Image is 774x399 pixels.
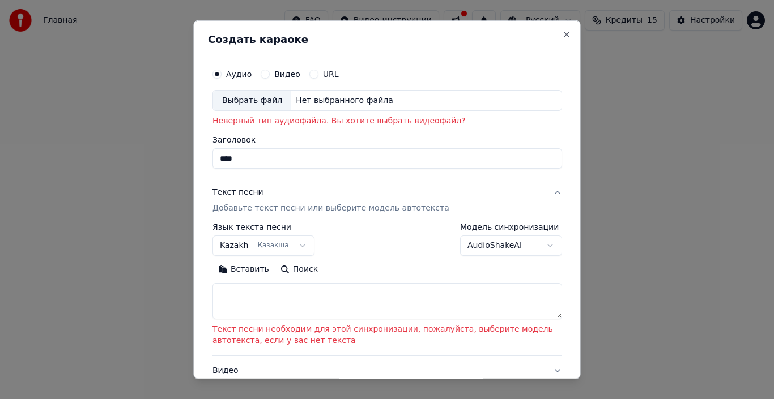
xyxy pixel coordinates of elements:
[212,223,562,355] div: Текст песниДобавьте текст песни или выберите модель автотекста
[212,223,314,231] label: Язык текста песни
[212,178,562,223] button: Текст песниДобавьте текст песни или выберите модель автотекста
[291,95,398,106] div: Нет выбранного файла
[212,115,562,127] p: Неверный тип аудиофайла. Вы хотите выбрать видеофайл?
[212,365,508,392] div: Видео
[213,90,291,110] div: Выбрать файл
[226,70,252,78] label: Аудио
[460,223,562,231] label: Модель синхронизации
[212,324,562,346] p: Текст песни необходим для этой синхронизации, пожалуйста, выберите модель автотекста, если у вас ...
[208,34,567,44] h2: Создать караоке
[274,260,323,278] button: Поиск
[212,136,562,144] label: Заголовок
[212,187,263,198] div: Текст песни
[212,203,449,214] p: Добавьте текст песни или выберите модель автотекста
[212,260,275,278] button: Вставить
[322,70,338,78] label: URL
[274,70,300,78] label: Видео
